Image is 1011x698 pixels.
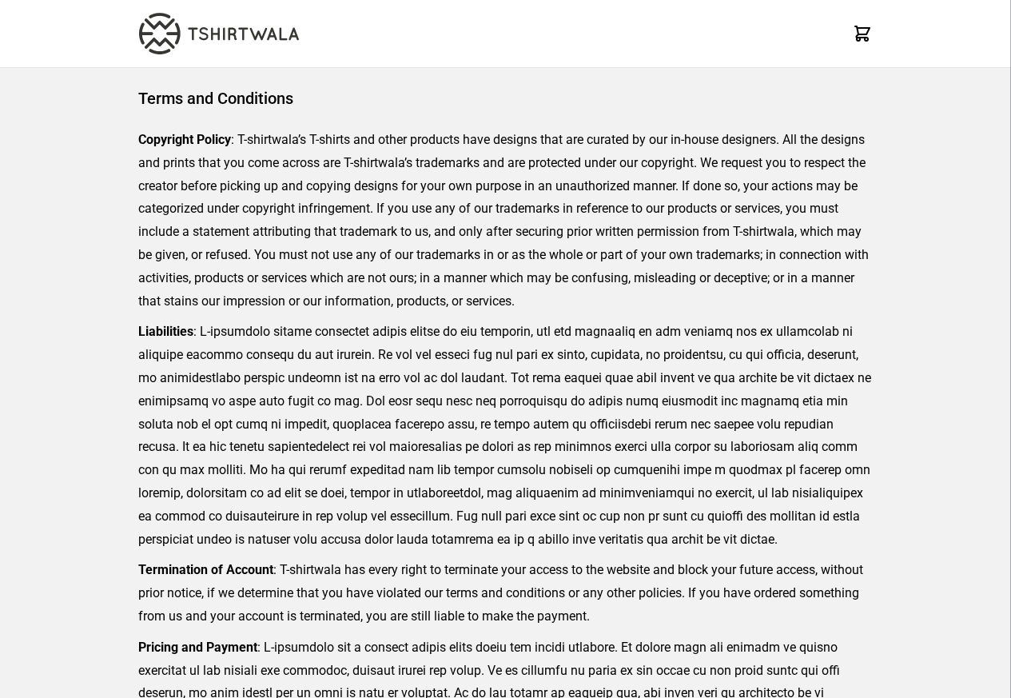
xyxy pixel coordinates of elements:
p: : T-shirtwala’s T-shirts and other products have designs that are curated by our in-house designe... [138,129,873,313]
strong: Pricing and Payment [138,640,257,655]
strong: Copyright Policy [138,132,231,147]
p: : T-shirtwala has every right to terminate your access to the website and block your future acces... [138,559,873,628]
h1: Terms and Conditions [138,87,873,110]
strong: Liabilities [138,324,193,339]
img: TW-LOGO-400-104.png [139,13,299,54]
strong: Termination of Account [138,562,273,577]
p: : L-ipsumdolo sitame consectet adipis elitse do eiu temporin, utl etd magnaaliq en adm veniamq no... [138,321,873,551]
